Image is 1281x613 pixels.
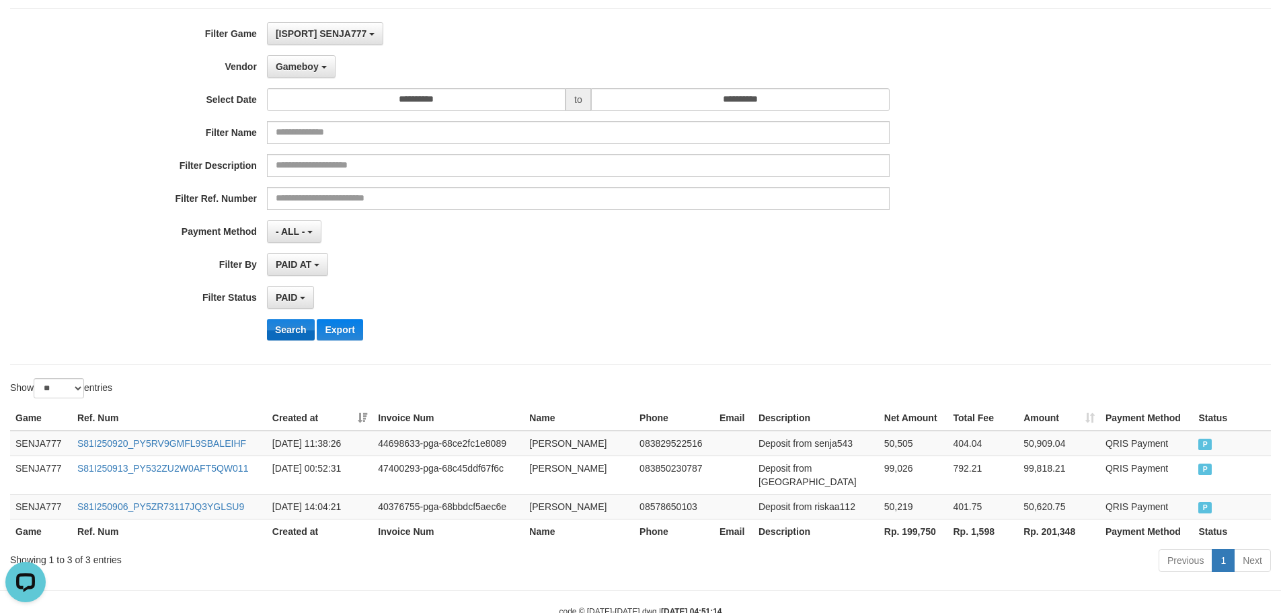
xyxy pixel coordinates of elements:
[10,431,72,456] td: SENJA777
[276,226,305,237] span: - ALL -
[948,406,1019,431] th: Total Fee
[10,548,524,567] div: Showing 1 to 3 of 3 entries
[1198,464,1212,475] span: PAID
[1100,519,1193,544] th: Payment Method
[879,494,948,519] td: 50,219
[714,406,753,431] th: Email
[77,438,246,449] a: S81I250920_PY5RV9GMFL9SBALEIHF
[1100,494,1193,519] td: QRIS Payment
[948,456,1019,494] td: 792.21
[267,253,328,276] button: PAID AT
[267,431,373,456] td: [DATE] 11:38:26
[634,494,714,519] td: 08578650103
[948,494,1019,519] td: 401.75
[1018,456,1100,494] td: 99,818.21
[10,519,72,544] th: Game
[634,519,714,544] th: Phone
[753,494,879,519] td: Deposit from riskaa112
[1193,519,1271,544] th: Status
[753,406,879,431] th: Description
[267,456,373,494] td: [DATE] 00:52:31
[10,456,72,494] td: SENJA777
[373,406,524,431] th: Invoice Num
[879,456,948,494] td: 99,026
[34,378,84,398] select: Showentries
[753,456,879,494] td: Deposit from [GEOGRAPHIC_DATA]
[753,519,879,544] th: Description
[714,519,753,544] th: Email
[1018,406,1100,431] th: Amount: activate to sort column ascending
[1100,406,1193,431] th: Payment Method
[524,519,634,544] th: Name
[267,319,315,340] button: Search
[72,519,267,544] th: Ref. Num
[267,406,373,431] th: Created at: activate to sort column ascending
[77,501,244,512] a: S81I250906_PY5ZR73117JQ3YGLSU9
[753,431,879,456] td: Deposit from senja543
[1234,549,1271,572] a: Next
[267,494,373,519] td: [DATE] 14:04:21
[1198,502,1212,513] span: PAID
[267,22,383,45] button: [ISPORT] SENJA777
[276,61,319,72] span: Gameboy
[10,406,72,431] th: Game
[524,494,634,519] td: [PERSON_NAME]
[1100,431,1193,456] td: QRIS Payment
[1018,431,1100,456] td: 50,909.04
[524,406,634,431] th: Name
[10,378,112,398] label: Show entries
[373,519,524,544] th: Invoice Num
[948,519,1019,544] th: Rp. 1,598
[1100,456,1193,494] td: QRIS Payment
[276,259,311,270] span: PAID AT
[634,456,714,494] td: 083850230787
[1159,549,1212,572] a: Previous
[72,406,267,431] th: Ref. Num
[566,88,591,111] span: to
[317,319,362,340] button: Export
[373,431,524,456] td: 44698633-pga-68ce2fc1e8089
[524,456,634,494] td: [PERSON_NAME]
[948,431,1019,456] td: 404.04
[373,494,524,519] td: 40376755-pga-68bbdcf5aec6e
[634,406,714,431] th: Phone
[1212,549,1235,572] a: 1
[1193,406,1271,431] th: Status
[634,431,714,456] td: 083829522516
[879,431,948,456] td: 50,505
[267,55,336,78] button: Gameboy
[879,519,948,544] th: Rp. 199,750
[1018,494,1100,519] td: 50,620.75
[77,463,248,474] a: S81I250913_PY532ZU2W0AFT5QW011
[267,220,321,243] button: - ALL -
[267,519,373,544] th: Created at
[5,5,46,46] button: Open LiveChat chat widget
[267,286,314,309] button: PAID
[10,494,72,519] td: SENJA777
[276,292,297,303] span: PAID
[373,456,524,494] td: 47400293-pga-68c45ddf67f6c
[524,431,634,456] td: [PERSON_NAME]
[276,28,366,39] span: [ISPORT] SENJA777
[879,406,948,431] th: Net Amount
[1198,439,1212,450] span: PAID
[1018,519,1100,544] th: Rp. 201,348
